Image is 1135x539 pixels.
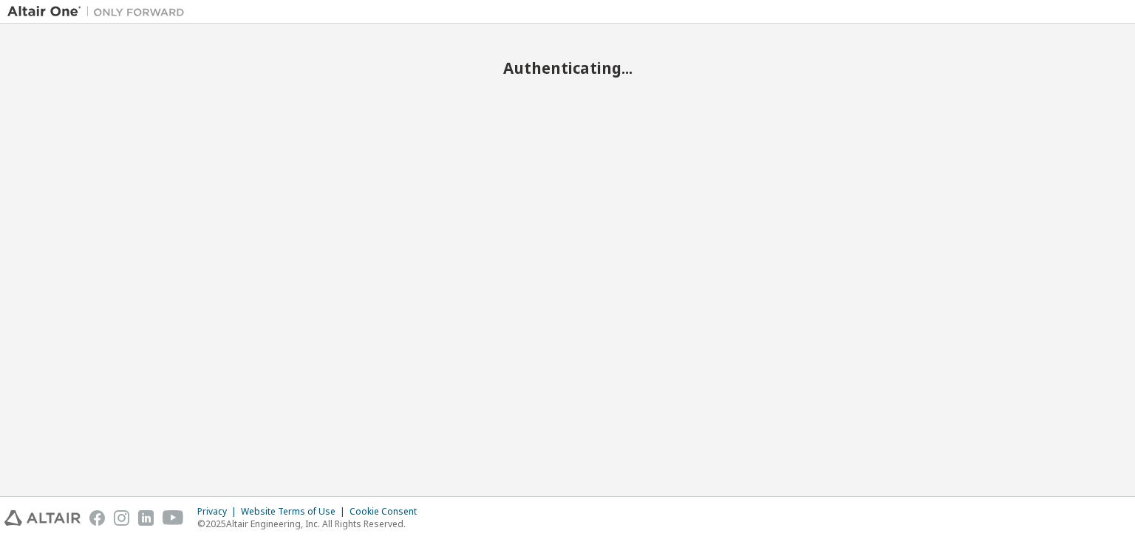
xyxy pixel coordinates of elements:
[197,518,426,530] p: © 2025 Altair Engineering, Inc. All Rights Reserved.
[197,506,241,518] div: Privacy
[163,510,184,526] img: youtube.svg
[7,58,1128,78] h2: Authenticating...
[89,510,105,526] img: facebook.svg
[138,510,154,526] img: linkedin.svg
[241,506,350,518] div: Website Terms of Use
[350,506,426,518] div: Cookie Consent
[7,4,192,19] img: Altair One
[4,510,81,526] img: altair_logo.svg
[114,510,129,526] img: instagram.svg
